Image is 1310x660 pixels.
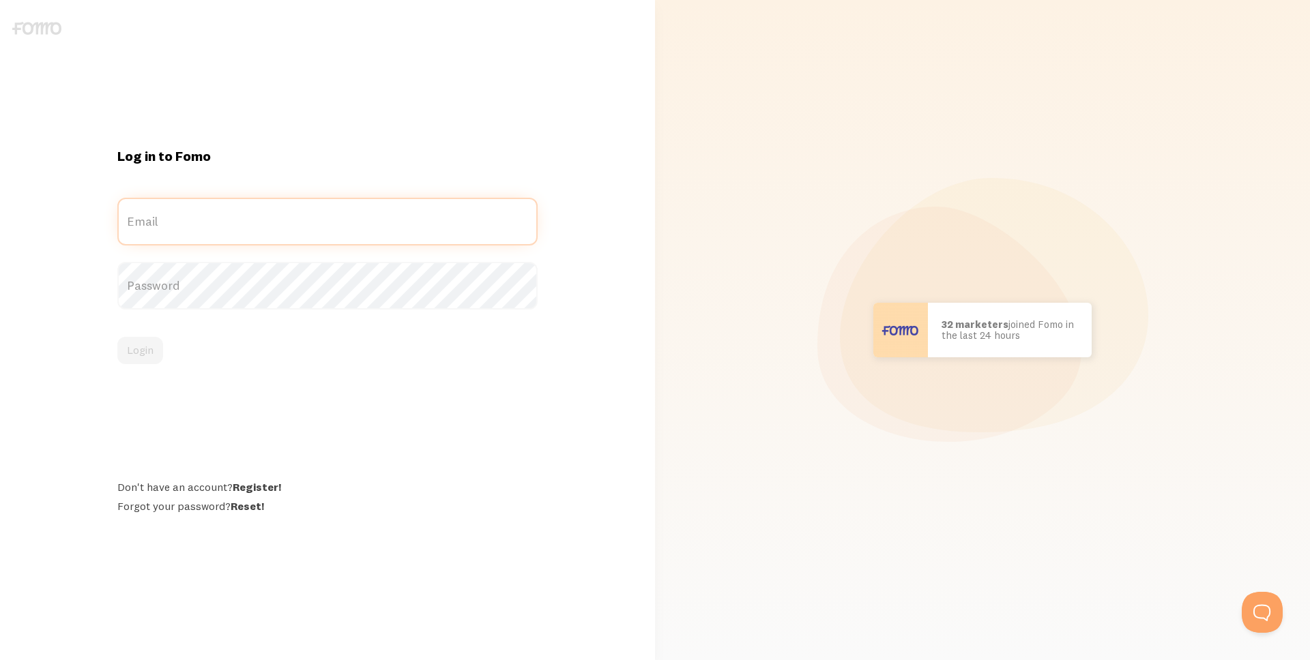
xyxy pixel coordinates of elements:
iframe: Help Scout Beacon - Open [1242,592,1283,633]
b: 32 marketers [942,318,1008,331]
div: Forgot your password? [117,499,538,513]
h1: Log in to Fomo [117,147,538,165]
a: Register! [233,480,281,494]
img: User avatar [873,303,928,357]
div: Don't have an account? [117,480,538,494]
p: joined Fomo in the last 24 hours [942,319,1078,342]
img: fomo-logo-gray-b99e0e8ada9f9040e2984d0d95b3b12da0074ffd48d1e5cb62ac37fc77b0b268.svg [12,22,61,35]
label: Email [117,198,538,245]
a: Reset! [231,499,264,513]
label: Password [117,262,538,310]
